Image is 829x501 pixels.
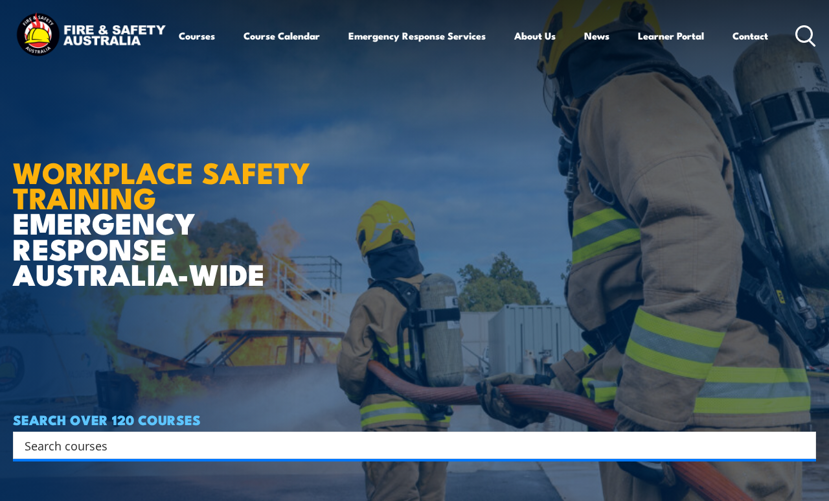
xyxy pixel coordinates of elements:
[27,436,790,454] form: Search form
[514,20,556,51] a: About Us
[348,20,486,51] a: Emergency Response Services
[638,20,704,51] a: Learner Portal
[25,436,788,455] input: Search input
[584,20,609,51] a: News
[13,126,330,286] h1: EMERGENCY RESPONSE AUSTRALIA-WIDE
[732,20,768,51] a: Contact
[13,412,816,426] h4: SEARCH OVER 120 COURSES
[179,20,215,51] a: Courses
[793,436,812,454] button: Search magnifier button
[13,149,310,219] strong: WORKPLACE SAFETY TRAINING
[244,20,320,51] a: Course Calendar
